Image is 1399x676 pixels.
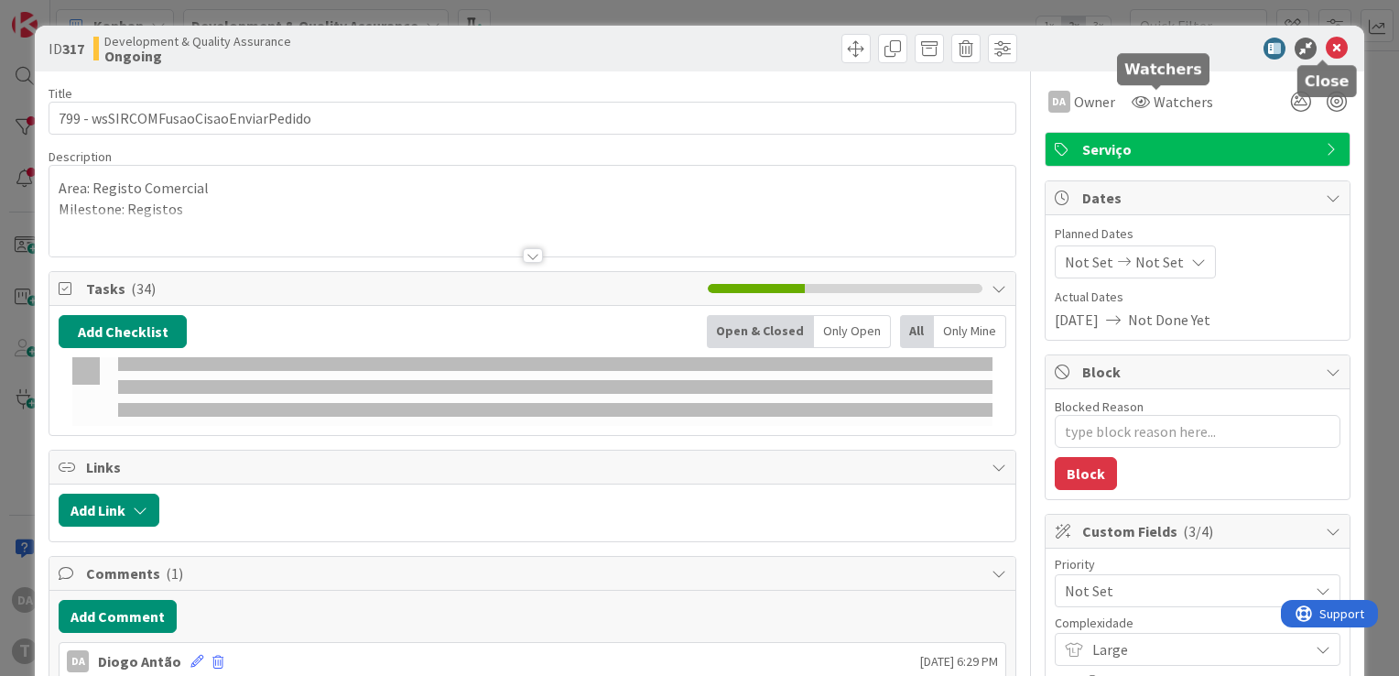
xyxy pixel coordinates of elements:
span: [DATE] [1055,309,1099,331]
div: Only Mine [934,315,1006,348]
label: Title [49,85,72,102]
span: Comments [86,562,982,584]
b: 317 [62,39,84,58]
span: Tasks [86,278,699,300]
span: Watchers [1154,91,1213,113]
div: All [900,315,934,348]
span: Not Set [1135,251,1184,273]
span: Planned Dates [1055,224,1340,244]
span: ( 34 ) [131,279,156,298]
div: Complexidade [1055,616,1340,629]
div: DA [67,650,89,672]
span: Owner [1074,91,1115,113]
b: Ongoing [104,49,291,63]
p: Area: Registo Comercial [59,178,1006,199]
button: Add Checklist [59,315,187,348]
div: Priority [1055,558,1340,571]
span: Not Set [1065,251,1113,273]
span: Large [1092,637,1299,662]
h5: Watchers [1124,60,1202,78]
div: Only Open [814,315,891,348]
h5: Close [1305,72,1350,90]
span: Support [38,3,83,25]
span: Links [86,456,982,478]
div: Diogo Antão [98,650,181,672]
span: Serviço [1082,138,1317,160]
input: type card name here... [49,102,1016,135]
span: Block [1082,361,1317,383]
button: Block [1055,457,1117,490]
p: Milestone: Registos [59,199,1006,220]
div: DA [1048,91,1070,113]
button: Add Link [59,494,159,527]
span: Development & Quality Assurance [104,34,291,49]
span: Not Done Yet [1128,309,1210,331]
span: ( 1 ) [166,564,183,583]
span: Dates [1082,187,1317,209]
span: Description [49,148,112,165]
span: [DATE] 6:29 PM [920,652,998,671]
span: ( 3/4 ) [1183,522,1213,540]
span: Actual Dates [1055,288,1340,307]
span: Custom Fields [1082,520,1317,542]
span: ID [49,38,84,60]
label: Blocked Reason [1055,398,1144,415]
div: Open & Closed [707,315,814,348]
button: Add Comment [59,600,177,633]
span: Not Set [1065,578,1299,604]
